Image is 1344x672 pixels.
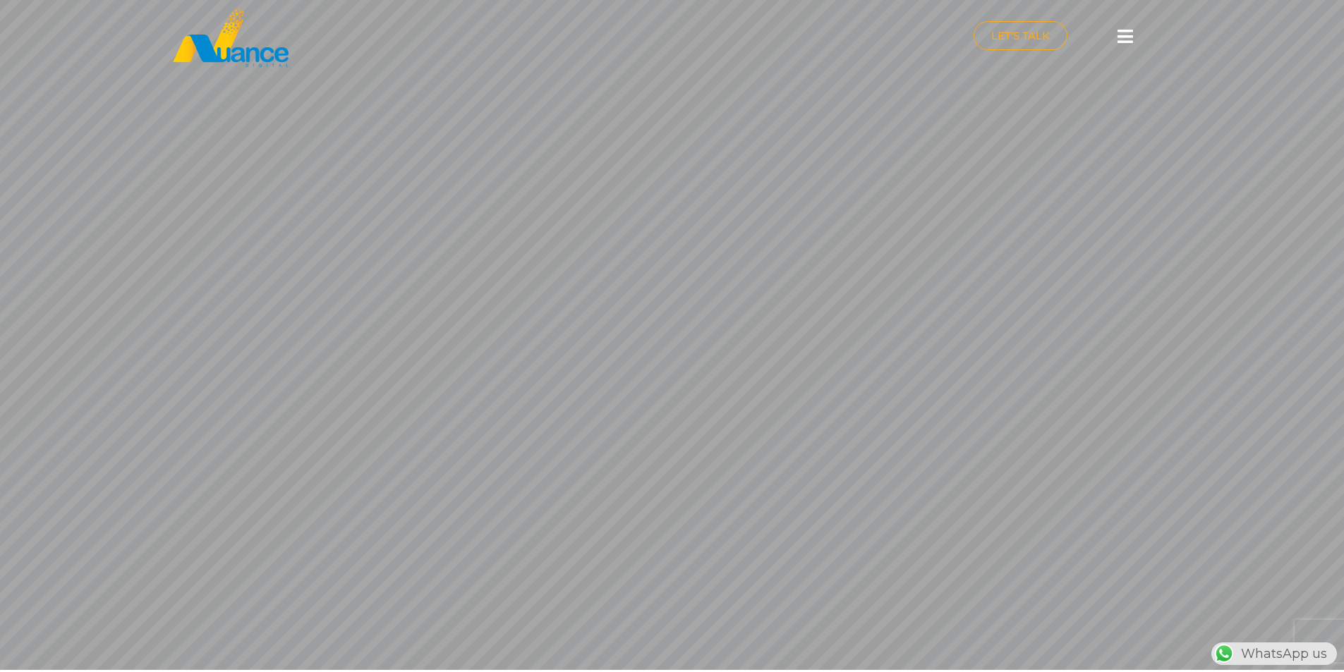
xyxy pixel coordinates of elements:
[1213,642,1235,665] img: WhatsApp
[991,30,1050,41] span: LET'S TALK
[171,7,665,68] a: nuance-qatar_logo
[974,21,1067,50] a: LET'S TALK
[1211,646,1337,661] a: WhatsAppWhatsApp us
[171,7,290,68] img: nuance-qatar_logo
[1211,642,1337,665] div: WhatsApp us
